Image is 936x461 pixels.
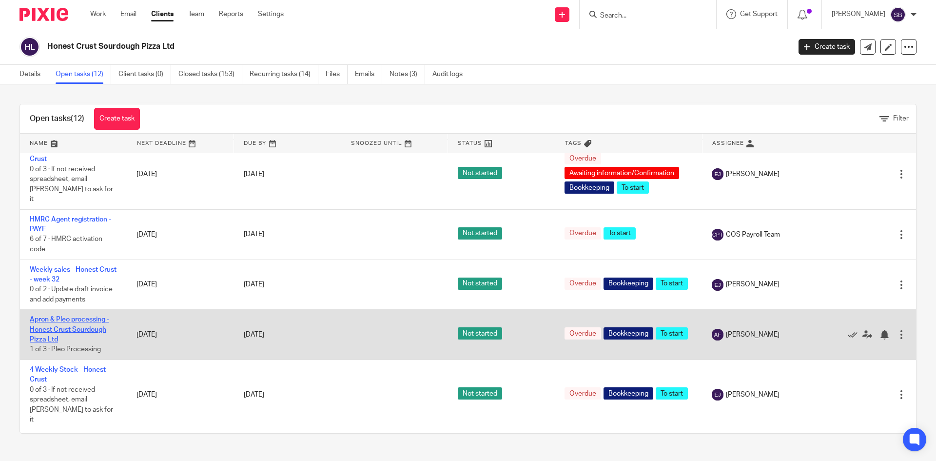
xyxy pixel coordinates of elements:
span: Filter [893,115,909,122]
td: [DATE] [127,360,234,430]
span: Tags [565,140,582,146]
span: 1 of 3 · Pleo Processing [30,346,101,353]
img: svg%3E [712,329,723,341]
span: Overdue [565,278,601,290]
span: Overdue [565,152,601,164]
span: Overdue [565,227,601,240]
span: Not started [458,327,502,340]
img: svg%3E [712,229,723,241]
a: Work [90,9,106,19]
a: Emails [355,65,382,84]
span: Overdue [565,327,601,340]
h1: Open tasks [30,114,84,124]
span: Bookkeeping [604,278,653,290]
span: To start [656,387,688,400]
a: Recurring tasks (14) [250,65,318,84]
span: Bookkeeping [604,387,653,400]
span: 0 of 3 · If not received spreadsheet, email [PERSON_NAME] to ask for it [30,166,113,203]
a: Create task [94,108,140,130]
span: Not started [458,167,502,179]
a: Audit logs [432,65,470,84]
span: Not started [458,227,502,240]
td: [DATE] [127,209,234,260]
span: 0 of 3 · If not received spreadsheet, email [PERSON_NAME] to ask for it [30,386,113,423]
span: To start [617,181,649,194]
img: svg%3E [712,168,723,180]
img: svg%3E [712,389,723,401]
span: Overdue [565,387,601,400]
a: Details [19,65,48,84]
span: [DATE] [244,391,264,398]
a: Closed tasks (153) [178,65,242,84]
span: Snoozed Until [351,140,402,146]
a: HMRC Agent registration - PAYE [30,216,111,233]
a: Weekly sales - Honest Crust - week 32 [30,266,117,283]
a: Open tasks (12) [56,65,111,84]
td: [DATE] [127,260,234,310]
span: To start [656,327,688,340]
span: Awaiting information/Confirmation [565,167,679,179]
span: Status [458,140,482,146]
span: [DATE] [244,331,264,338]
span: (12) [71,115,84,122]
a: Mark as done [848,330,862,340]
span: [PERSON_NAME] [726,280,780,289]
td: [DATE] [127,139,234,209]
span: [PERSON_NAME] [726,390,780,400]
img: Pixie [19,8,68,21]
h2: Honest Crust Sourdough Pizza Ltd [47,41,637,52]
a: Client tasks (0) [118,65,171,84]
span: Bookkeeping [565,181,614,194]
a: Email [120,9,136,19]
span: COS Payroll Team [726,230,780,240]
img: svg%3E [19,37,40,57]
a: Settings [258,9,284,19]
span: Not started [458,278,502,290]
td: [DATE] [127,310,234,360]
img: svg%3E [712,279,723,291]
a: 4 Weekly Stock - Honest Crust [30,366,106,383]
a: Reports [219,9,243,19]
a: Create task [799,39,855,55]
p: [PERSON_NAME] [832,9,885,19]
a: Notes (3) [390,65,425,84]
a: Files [326,65,348,84]
input: Search [599,12,687,20]
span: To start [656,278,688,290]
a: Apron & Pleo processing - Honest Crust Sourdough Pizza Ltd [30,316,109,343]
span: [DATE] [244,171,264,178]
span: [PERSON_NAME] [726,330,780,340]
span: Get Support [740,11,778,18]
span: [DATE] [244,281,264,288]
a: Team [188,9,204,19]
span: To start [604,227,636,240]
span: 0 of 2 · Update draft invoice and add payments [30,286,113,303]
span: [PERSON_NAME] [726,169,780,179]
span: Not started [458,387,502,400]
span: Bookkeeping [604,327,653,340]
span: 6 of 7 · HMRC activation code [30,236,102,253]
span: [DATE] [244,231,264,238]
a: Clients [151,9,174,19]
img: svg%3E [890,7,906,22]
